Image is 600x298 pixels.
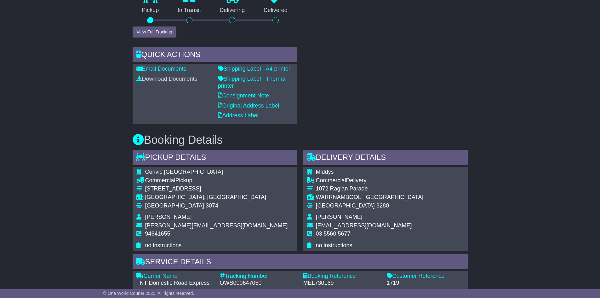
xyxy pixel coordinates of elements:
[133,7,169,14] p: Pickup
[136,280,214,287] div: TNT Domestic Road Express
[136,66,186,72] a: Email Documents
[168,7,210,14] p: In Transit
[218,66,290,72] a: Shipping Label - A4 printer
[376,202,389,209] span: 3280
[316,169,334,175] span: Middys
[303,150,468,167] div: Delivery Details
[218,76,287,89] a: Shipping Label - Thermal printer
[133,26,176,38] button: View Full Tracking
[316,242,352,248] span: no instructions
[316,177,424,184] div: Delivery
[387,280,464,287] div: 1719
[218,92,269,99] a: Consignment Note
[218,102,279,109] a: Original Address Label
[303,280,380,287] div: MEL730169
[145,231,170,237] span: 94641655
[145,214,192,220] span: [PERSON_NAME]
[220,280,297,287] div: OWS000647050
[145,177,288,184] div: Pickup
[210,7,254,14] p: Delivering
[136,273,214,280] div: Carrier Name
[316,185,424,192] div: 1072 Raglan Parade
[103,291,194,296] span: © One World Courier 2025. All rights reserved.
[316,231,351,237] span: 03 5560 5677
[316,177,346,184] span: Commercial
[133,150,297,167] div: Pickup Details
[145,169,223,175] span: Convic [GEOGRAPHIC_DATA]
[316,194,424,201] div: WARRNAMBOOL, [GEOGRAPHIC_DATA]
[206,202,218,209] span: 3074
[133,254,468,271] div: Service Details
[136,76,197,82] a: Download Documents
[387,273,464,280] div: Customer Reference
[303,273,380,280] div: Booking Reference
[145,185,288,192] div: [STREET_ADDRESS]
[254,7,297,14] p: Delivered
[218,112,259,119] a: Address Label
[316,222,412,229] span: [EMAIL_ADDRESS][DOMAIN_NAME]
[145,177,175,184] span: Commercial
[145,222,288,229] span: [PERSON_NAME][EMAIL_ADDRESS][DOMAIN_NAME]
[145,242,182,248] span: no instructions
[220,273,297,280] div: Tracking Number
[316,214,363,220] span: [PERSON_NAME]
[133,47,297,64] div: Quick Actions
[133,134,468,146] h3: Booking Details
[145,194,288,201] div: [GEOGRAPHIC_DATA], [GEOGRAPHIC_DATA]
[316,202,375,209] span: [GEOGRAPHIC_DATA]
[145,202,204,209] span: [GEOGRAPHIC_DATA]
